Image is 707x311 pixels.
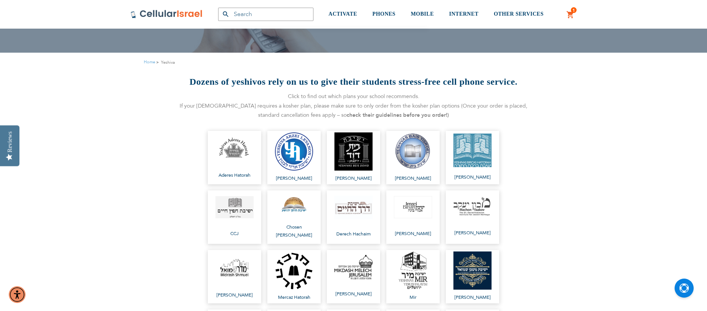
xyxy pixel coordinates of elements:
a: Chosen [PERSON_NAME] [267,190,321,244]
span: 1 [572,7,575,13]
a: Mir [386,250,440,303]
img: CCJ [215,196,254,219]
a: CCJ [208,190,261,244]
a: [PERSON_NAME] [386,131,440,184]
a: Mercaz Hatorah [267,250,321,303]
span: INTERNET [449,11,479,17]
span: [PERSON_NAME] [275,174,313,182]
a: [PERSON_NAME] [327,250,380,303]
img: Cellular Israel Logo [130,10,203,19]
a: Home [144,59,155,65]
img: Medrash Shmuel [215,254,254,284]
img: Machon Yaakov [453,197,492,216]
a: 1 [566,10,575,19]
a: [PERSON_NAME] [327,131,380,184]
span: [PERSON_NAME] [394,230,432,238]
h2: Dozens of yeshivos rely on us to give their students stress-free cell phone service. [175,76,532,88]
img: Mercaz Hatorah [275,251,313,290]
div: Accessibility Menu [9,286,26,303]
img: Mikdash Melech [334,255,373,279]
img: Imrei Binah [394,196,432,218]
a: [PERSON_NAME] [208,250,261,303]
img: Bais Yisroel [394,132,432,171]
span: [PERSON_NAME] [453,173,492,181]
span: Mir [394,293,432,301]
strong: Yeshiva [161,59,175,66]
a: [PERSON_NAME] [386,190,440,244]
a: Aderes Hatorah [208,131,261,184]
div: Click to find out which plans your school recommends. If your [DEMOGRAPHIC_DATA] requires a koshe... [175,92,532,120]
span: Aderes Hatorah [215,171,254,179]
span: MOBILE [411,11,434,17]
span: [PERSON_NAME] [453,293,492,301]
img: Bircas Hatorah [453,134,492,167]
span: CCJ [215,230,254,238]
div: Reviews [6,131,13,152]
img: Bais Dovid [334,132,373,171]
a: Derech Hachaim [327,190,380,244]
img: Arzei Levanon [275,132,313,171]
strong: check their guidelines before you order!) [347,111,449,119]
img: Aderes Hatorah [215,135,254,162]
span: ACTIVATE [329,11,357,17]
a: [PERSON_NAME] [446,190,499,244]
a: [PERSON_NAME] [446,131,499,184]
span: Chosen [PERSON_NAME] [275,223,313,239]
span: [PERSON_NAME] [215,291,254,299]
a: [PERSON_NAME] [267,131,321,184]
img: Mishkan Shmuel [453,251,492,290]
span: [PERSON_NAME] [334,174,373,182]
span: [PERSON_NAME] [334,290,373,298]
span: PHONES [373,11,396,17]
span: [PERSON_NAME] [453,229,492,237]
img: Chosen Yehoshua [275,195,313,215]
span: Mercaz Hatorah [275,293,313,301]
span: Derech Hachaim [334,230,373,238]
input: Search [218,8,313,21]
img: Derech Hachaim [334,196,373,219]
a: [PERSON_NAME] [446,250,499,303]
img: Mir [394,251,432,290]
span: [PERSON_NAME] [394,174,432,182]
span: OTHER SERVICES [494,11,544,17]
